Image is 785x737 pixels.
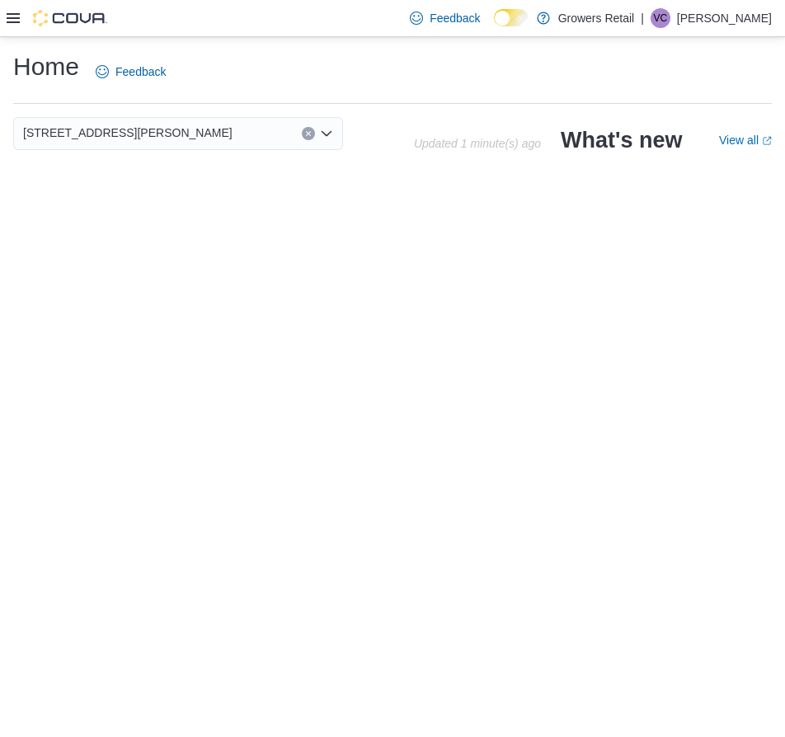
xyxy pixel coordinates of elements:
[651,8,670,28] div: Valene Corbin
[677,8,772,28] p: [PERSON_NAME]
[641,8,644,28] p: |
[558,8,635,28] p: Growers Retail
[403,2,487,35] a: Feedback
[430,10,480,26] span: Feedback
[23,123,233,143] span: [STREET_ADDRESS][PERSON_NAME]
[654,8,668,28] span: VC
[13,50,79,83] h1: Home
[414,137,541,150] p: Updated 1 minute(s) ago
[719,134,772,147] a: View allExternal link
[494,9,529,26] input: Dark Mode
[561,127,682,153] h2: What's new
[302,127,315,140] button: Clear input
[320,127,333,140] button: Open list of options
[762,136,772,146] svg: External link
[89,55,172,88] a: Feedback
[115,63,166,80] span: Feedback
[494,26,495,27] span: Dark Mode
[33,10,107,26] img: Cova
